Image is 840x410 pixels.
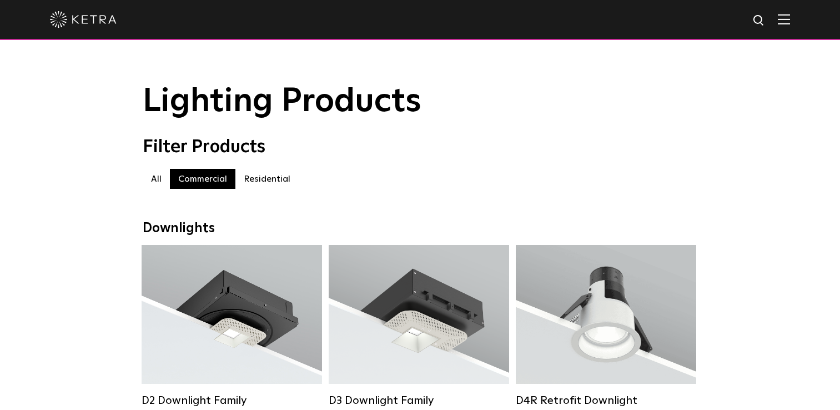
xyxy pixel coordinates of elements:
img: search icon [752,14,766,28]
label: Residential [235,169,299,189]
img: Hamburger%20Nav.svg [778,14,790,24]
div: Downlights [143,221,698,237]
div: D3 Downlight Family [329,394,509,407]
img: ketra-logo-2019-white [50,11,117,28]
label: Commercial [170,169,235,189]
div: D2 Downlight Family [142,394,322,407]
div: Filter Products [143,137,698,158]
label: All [143,169,170,189]
div: D4R Retrofit Downlight [516,394,696,407]
span: Lighting Products [143,85,421,118]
